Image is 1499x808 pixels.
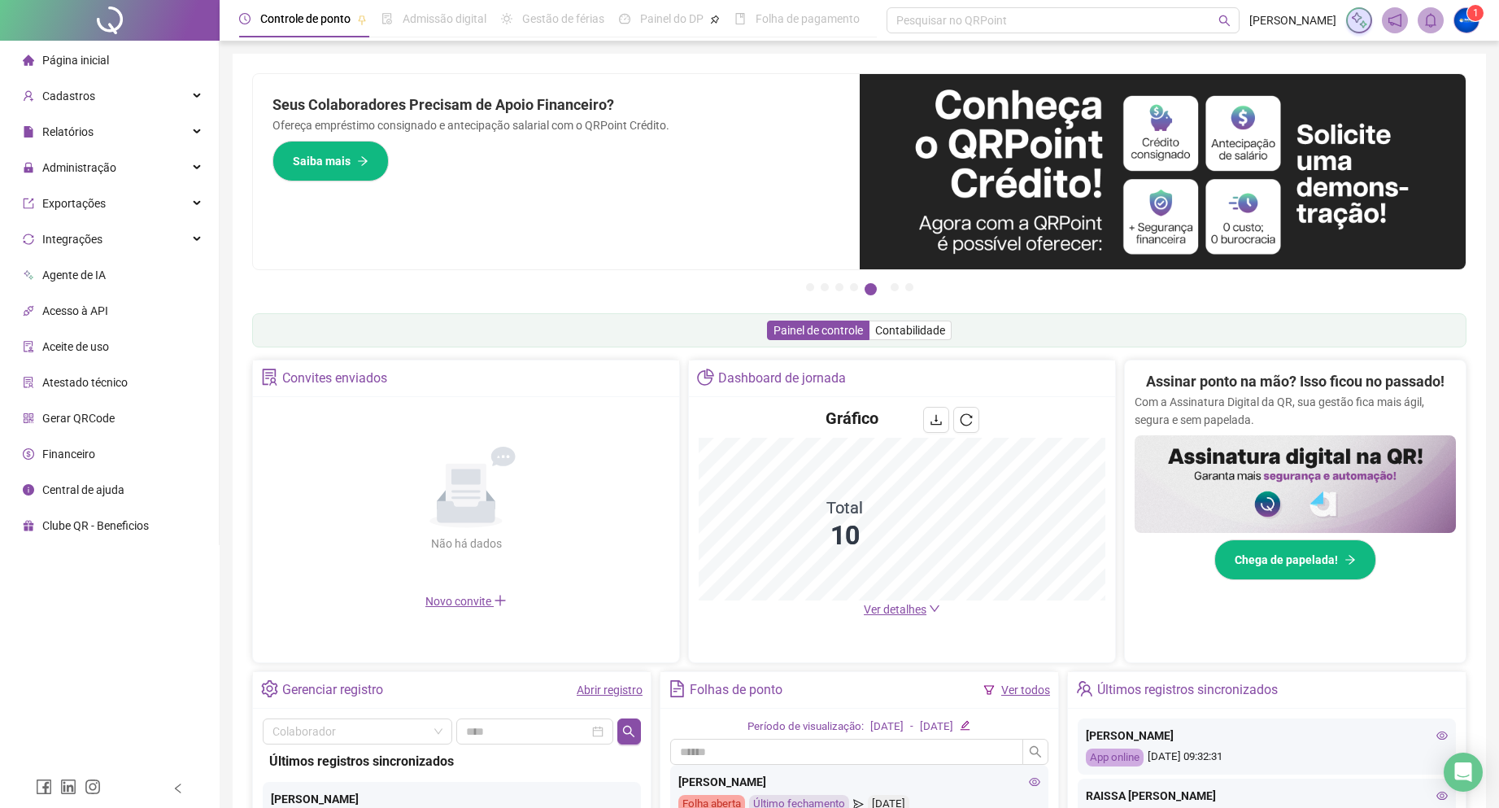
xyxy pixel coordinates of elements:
[1249,11,1336,29] span: [PERSON_NAME]
[357,15,367,24] span: pushpin
[85,779,101,795] span: instagram
[756,12,860,25] span: Folha de pagamento
[891,283,899,291] button: 6
[1344,554,1356,566] span: arrow-right
[1029,776,1040,788] span: eye
[622,725,635,738] span: search
[282,365,387,392] div: Convites enviados
[42,54,109,67] span: Página inicial
[865,283,877,295] button: 5
[1086,749,1448,767] div: [DATE] 09:32:31
[1086,787,1448,805] div: RAISSA [PERSON_NAME]
[1444,753,1483,792] div: Open Intercom Messenger
[1388,13,1402,28] span: notification
[1086,749,1144,767] div: App online
[42,448,95,461] span: Financeiro
[1135,435,1456,533] img: banner%2F02c71560-61a6-44d4-94b9-c8ab97240462.png
[42,233,102,246] span: Integrações
[930,413,943,426] span: download
[821,283,829,291] button: 2
[269,751,634,771] div: Últimos registros sincronizados
[42,161,116,174] span: Administração
[1214,539,1376,580] button: Chega de papelada!
[806,283,814,291] button: 1
[42,412,115,425] span: Gerar QRCode
[835,283,843,291] button: 3
[357,155,368,167] span: arrow-right
[1467,5,1484,21] sup: Atualize o seu contato no menu Meus Dados
[710,15,720,24] span: pushpin
[42,340,109,353] span: Aceite de uso
[826,407,878,430] h4: Gráfico
[23,377,34,388] span: solution
[1454,8,1479,33] img: 52457
[23,162,34,173] span: lock
[42,304,108,317] span: Acesso à API
[239,13,251,24] span: clock-circle
[1436,790,1448,801] span: eye
[1001,684,1050,697] a: Ver todos
[522,12,604,25] span: Gestão de férias
[23,126,34,138] span: file
[261,680,278,697] span: setting
[920,718,953,736] div: [DATE]
[577,684,643,697] a: Abrir registro
[960,413,973,426] span: reload
[42,519,149,532] span: Clube QR - Beneficios
[697,369,714,386] span: pie-chart
[282,676,383,704] div: Gerenciar registro
[425,595,507,608] span: Novo convite
[403,12,486,25] span: Admissão digital
[42,125,94,138] span: Relatórios
[1473,7,1479,19] span: 1
[272,116,840,134] p: Ofereça empréstimo consignado e antecipação salarial com o QRPoint Crédito.
[960,720,970,731] span: edit
[910,718,913,736] div: -
[669,680,686,697] span: file-text
[1436,730,1448,741] span: eye
[619,13,630,24] span: dashboard
[261,369,278,386] span: solution
[501,13,512,24] span: sun
[23,55,34,66] span: home
[23,234,34,245] span: sync
[864,603,940,616] a: Ver detalhes down
[23,484,34,496] span: info-circle
[864,603,926,616] span: Ver detalhes
[260,12,351,25] span: Controle de ponto
[42,483,124,496] span: Central de ajuda
[747,718,864,736] div: Período de visualização:
[718,365,846,392] div: Dashboard de jornada
[391,535,541,552] div: Não há dados
[1135,393,1456,429] p: Com a Assinatura Digital da QR, sua gestão fica mais ágil, segura e sem papelada.
[23,520,34,531] span: gift
[1423,13,1438,28] span: bell
[870,718,904,736] div: [DATE]
[23,341,34,352] span: audit
[1218,15,1231,27] span: search
[1086,727,1448,745] div: [PERSON_NAME]
[678,773,1040,791] div: [PERSON_NAME]
[1350,11,1368,29] img: sparkle-icon.fc2bf0ac1784a2077858766a79e2daf3.svg
[875,324,945,337] span: Contabilidade
[494,594,507,607] span: plus
[42,376,128,389] span: Atestado técnico
[640,12,704,25] span: Painel do DP
[983,684,995,696] span: filter
[42,197,106,210] span: Exportações
[773,324,863,337] span: Painel de controle
[381,13,393,24] span: file-done
[1146,370,1445,393] h2: Assinar ponto na mão? Isso ficou no passado!
[293,152,351,170] span: Saiba mais
[690,676,782,704] div: Folhas de ponto
[929,603,940,614] span: down
[42,269,106,282] span: Agente de IA
[1076,680,1093,697] span: team
[172,783,184,794] span: left
[272,94,840,116] h2: Seus Colaboradores Precisam de Apoio Financeiro?
[60,779,76,795] span: linkedin
[1235,551,1338,569] span: Chega de papelada!
[23,90,34,102] span: user-add
[23,305,34,317] span: api
[42,90,95,103] span: Cadastros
